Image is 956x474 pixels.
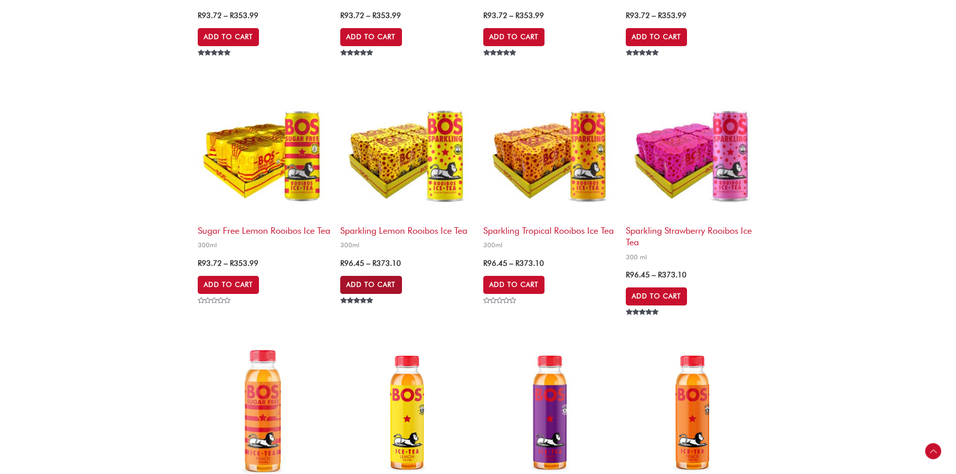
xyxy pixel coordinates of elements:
[626,11,630,20] span: R
[483,241,616,249] span: 300ml
[198,220,330,236] h2: Sugar Free Lemon Rooibos Ice Tea
[483,28,544,46] a: Select options for “Peach Rooibos Ice Tea”
[626,253,758,261] span: 300 ml
[483,87,616,253] a: Sparkling Tropical Rooibos Ice Tea300ml
[483,50,518,79] span: Rated out of 5
[626,50,660,79] span: Rated out of 5
[372,259,376,268] span: R
[626,11,650,20] bdi: 93.72
[483,87,616,220] img: sparkling tropical rooibos ice tea
[230,259,234,268] span: R
[626,309,660,338] span: Rated out of 5
[340,87,473,253] a: Sparkling Lemon Rooibos Ice Tea300ml
[626,87,758,264] a: Sparkling Strawberry Rooibos Ice Tea300 ml
[515,11,519,20] span: R
[366,259,370,268] span: –
[340,11,344,20] span: R
[340,11,364,20] bdi: 93.72
[198,28,259,46] a: Select options for “Lemon Rooibos Ice Tea”
[515,11,544,20] bdi: 353.99
[652,270,656,279] span: –
[340,276,401,294] a: Select options for “Sparkling Lemon Rooibos Ice Tea”
[658,270,687,279] bdi: 373.10
[340,259,344,268] span: R
[515,259,519,268] span: R
[224,11,228,20] span: –
[198,87,330,253] a: Sugar Free Lemon Rooibos Ice Tea300ml
[340,50,375,79] span: Rated out of 5
[230,11,234,20] span: R
[483,259,507,268] bdi: 96.45
[626,87,758,220] img: sparkling strawberry rooibos ice tea
[340,87,473,220] img: sparkling lemon rooibos ice tea
[658,270,662,279] span: R
[198,11,222,20] bdi: 93.72
[340,241,473,249] span: 300ml
[372,11,376,20] span: R
[224,259,228,268] span: –
[483,11,507,20] bdi: 93.72
[652,11,656,20] span: –
[340,259,364,268] bdi: 96.45
[340,297,375,327] span: Rated out of 5
[366,11,370,20] span: –
[509,259,513,268] span: –
[509,11,513,20] span: –
[626,287,687,305] a: Select options for “Sparkling Strawberry Rooibos Ice Tea”
[230,259,258,268] bdi: 353.99
[658,11,662,20] span: R
[483,276,544,294] a: Select options for “Sparkling Tropical Rooibos Ice Tea”
[198,241,330,249] span: 300ml
[198,11,202,20] span: R
[372,11,401,20] bdi: 353.99
[483,11,487,20] span: R
[626,28,687,46] a: Select options for “Lime & Ginger Rooibos Ice Tea”
[230,11,258,20] bdi: 353.99
[198,259,202,268] span: R
[198,259,222,268] bdi: 93.72
[483,259,487,268] span: R
[626,220,758,248] h2: Sparkling Strawberry Rooibos Ice Tea
[198,276,259,294] a: Select options for “Sugar Free Lemon Rooibos Ice Tea”
[626,270,630,279] span: R
[372,259,401,268] bdi: 373.10
[515,259,544,268] bdi: 373.10
[340,220,473,236] h2: Sparkling Lemon Rooibos Ice Tea
[198,87,330,220] img: sugar free lemon rooibos ice tea
[340,28,401,46] a: Select options for “Berry Rooibos Ice Tea”
[198,50,232,79] span: Rated out of 5
[626,270,650,279] bdi: 96.45
[483,220,616,236] h2: Sparkling Tropical Rooibos Ice Tea
[658,11,687,20] bdi: 353.99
